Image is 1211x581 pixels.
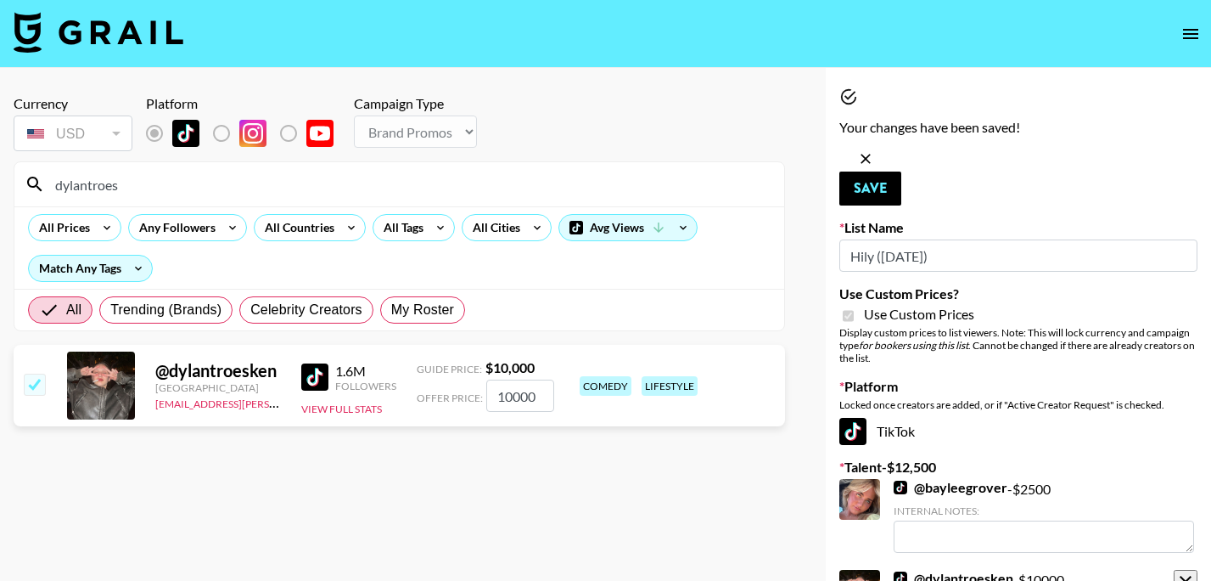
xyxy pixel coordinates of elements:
div: - $ 2500 [894,479,1194,553]
div: Internal Notes: [894,505,1194,517]
button: Close [853,146,878,172]
span: Trending (Brands) [110,300,221,320]
img: TikTok [172,120,199,147]
strong: $ 10,000 [485,359,535,375]
div: Your changes have been saved! [839,112,1197,143]
div: All Tags [373,215,427,240]
button: open drawer [1174,17,1208,51]
img: YouTube [306,120,334,147]
a: [EMAIL_ADDRESS][PERSON_NAME][DOMAIN_NAME] [155,394,406,410]
a: @bayleegrover [894,479,1007,496]
label: Talent - $ 12,500 [839,459,1197,476]
div: Any Followers [129,215,219,240]
img: TikTok [839,418,866,445]
div: All Prices [29,215,93,240]
div: Match Any Tags [29,256,152,281]
div: Display custom prices to list viewers. Note: This will lock currency and campaign type . Cannot b... [839,326,1197,364]
button: Save [839,172,901,206]
label: Use Custom Prices? [839,285,1197,302]
div: TikTok [839,418,1197,445]
div: Currency is locked to USD [14,112,132,155]
div: comedy [580,376,631,396]
div: Followers [335,380,396,392]
div: 1.6M [335,363,396,380]
div: USD [17,119,129,149]
span: Celebrity Creators [250,300,362,320]
div: All Cities [463,215,524,240]
span: Offer Price: [417,392,483,404]
div: lifestyle [642,376,698,396]
div: Avg Views [559,215,697,240]
label: List Name [839,219,1197,236]
div: All Countries [255,215,338,240]
em: for bookers using this list [859,339,968,352]
div: Currency [14,95,132,112]
div: Campaign Type [354,95,477,112]
img: TikTok [301,364,328,391]
div: @ dylantroesken [155,360,281,381]
div: List locked to TikTok. [146,116,347,151]
img: Instagram [239,120,266,147]
span: Use Custom Prices [864,306,974,323]
div: [GEOGRAPHIC_DATA] [155,381,281,394]
img: TikTok [894,481,907,494]
span: My Roster [391,300,454,320]
span: Guide Price: [417,363,482,375]
button: View Full Stats [301,403,382,415]
img: Grail Talent [14,12,183,53]
div: Locked once creators are added, or if "Active Creator Request" is checked. [839,398,1197,411]
input: Search by User Name [45,171,774,198]
div: Platform [146,95,347,112]
span: All [66,300,81,320]
input: 10,000 [486,380,554,412]
label: Platform [839,378,1197,395]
